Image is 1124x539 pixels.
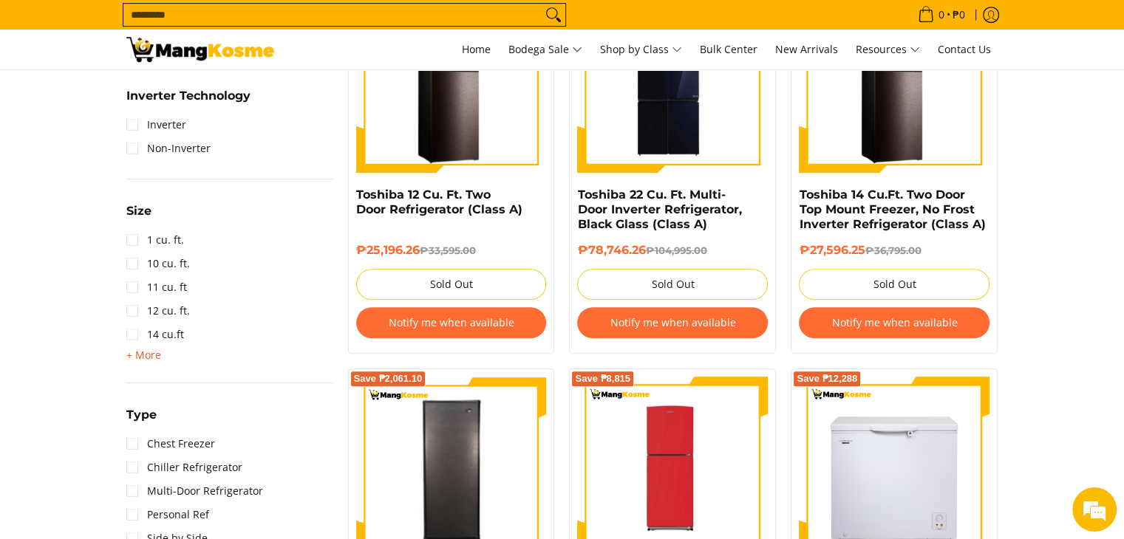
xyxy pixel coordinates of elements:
[454,30,498,69] a: Home
[356,269,547,300] button: Sold Out
[126,456,242,479] a: Chiller Refrigerator
[126,90,251,102] span: Inverter Technology
[126,346,161,364] summary: Open
[126,479,263,503] a: Multi-Door Refrigerator
[126,349,161,361] span: + More
[856,41,920,59] span: Resources
[126,205,151,217] span: Size
[126,299,190,323] a: 12 cu. ft.
[542,4,565,26] button: Search
[77,83,248,102] div: Chat with us now
[797,374,857,383] span: Save ₱12,288
[600,41,682,59] span: Shop by Class
[126,113,186,137] a: Inverter
[930,30,998,69] a: Contact Us
[913,7,970,23] span: •
[126,323,184,346] a: 14 cu.ft
[575,374,630,383] span: Save ₱8,815
[768,30,845,69] a: New Arrivals
[356,188,522,216] a: Toshiba 12 Cu. Ft. Two Door Refrigerator (Class A)
[7,372,282,424] textarea: Type your message and hit 'Enter'
[799,307,990,338] button: Notify me when available
[938,42,991,56] span: Contact Us
[126,409,157,432] summary: Open
[501,30,590,69] a: Bodega Sale
[508,41,582,59] span: Bodega Sale
[645,244,706,256] del: ₱104,995.00
[126,275,187,299] a: 11 cu. ft
[356,307,547,338] button: Notify me when available
[865,244,921,256] del: ₱36,795.00
[242,7,278,43] div: Minimize live chat window
[126,137,211,160] a: Non-Inverter
[577,307,768,338] button: Notify me when available
[692,30,765,69] a: Bulk Center
[799,269,990,300] button: Sold Out
[126,228,184,252] a: 1 cu. ft.
[577,269,768,300] button: Sold Out
[799,243,990,258] h6: ₱27,596.25
[700,42,757,56] span: Bulk Center
[593,30,689,69] a: Shop by Class
[950,10,967,20] span: ₱0
[799,188,985,231] a: Toshiba 14 Cu.Ft. Two Door Top Mount Freezer, No Frost Inverter Refrigerator (Class A)
[126,503,209,526] a: Personal Ref
[354,374,423,383] span: Save ₱2,061.10
[577,243,768,258] h6: ₱78,746.26
[775,42,838,56] span: New Arrivals
[936,10,947,20] span: 0
[462,42,491,56] span: Home
[126,37,274,62] img: Bodega Sale Refrigerator l Mang Kosme: Home Appliances Warehouse Sale | Page 2
[126,90,251,113] summary: Open
[577,188,741,231] a: Toshiba 22 Cu. Ft. Multi-Door Inverter Refrigerator, Black Glass (Class A)
[356,243,547,258] h6: ₱25,196.26
[848,30,927,69] a: Resources
[126,432,215,456] a: Chest Freezer
[420,244,476,256] del: ₱33,595.00
[126,205,151,228] summary: Open
[126,252,190,275] a: 10 cu. ft.
[86,171,204,320] span: We're online!
[126,409,157,421] span: Type
[289,30,998,69] nav: Main Menu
